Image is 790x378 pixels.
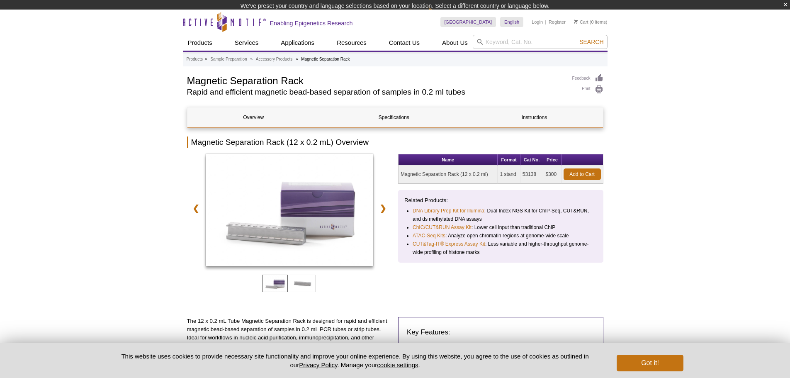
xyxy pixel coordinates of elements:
th: Price [543,154,561,166]
li: : Dual Index NGS Kit for ChIP-Seq, CUT&RUN, and ds methylated DNA assays [413,207,590,223]
a: ChIC/CUT&RUN Assay Kit [413,223,472,232]
h3: Key Features: [407,327,595,337]
p: The 12 x 0.2 mL Tube Magnetic Separation Rack is designed for rapid and efficient magnetic bead-b... [187,317,392,350]
a: Feedback [572,74,603,83]
a: Add to Cart [564,168,601,180]
img: Your Cart [574,20,578,24]
h1: Magnetic Separation Rack [187,74,564,86]
th: Name [399,154,498,166]
a: Sample Preparation [210,56,247,63]
a: Instructions [468,107,600,127]
span: Search [579,39,603,45]
button: Search [577,38,606,46]
a: Products [187,56,203,63]
p: Related Products: [404,196,597,205]
li: » [250,57,253,61]
li: : Less variable and higher-throughput genome-wide profiling of histone marks [413,240,590,256]
li: : Analyze open chromatin regions at genome-wide scale [413,232,590,240]
p: This website uses cookies to provide necessary site functionality and improve your online experie... [107,352,603,369]
th: Cat No. [520,154,544,166]
a: Privacy Policy [299,361,337,368]
a: Contact Us [384,35,425,51]
button: cookie settings [377,361,418,368]
button: Got it! [617,355,683,371]
a: Specifications [328,107,460,127]
li: » [296,57,298,61]
a: Overview [187,107,320,127]
h2: Rapid and efficient magnetic bead-based separation of samples in 0.2 ml tubes [187,88,564,96]
a: Magnetic Rack [206,154,374,268]
a: DNA Library Prep Kit for Illumina [413,207,484,215]
input: Keyword, Cat. No. [473,35,608,49]
a: About Us [437,35,473,51]
th: Format [498,154,520,166]
li: Magnetic Separation Rack [301,57,350,61]
li: : Lower cell input than traditional ChIP [413,223,590,232]
a: Products [183,35,217,51]
a: Print [572,85,603,94]
a: Login [532,19,543,25]
a: Accessory Products [256,56,292,63]
td: Magnetic Separation Rack (12 x 0.2 ml) [399,166,498,183]
a: ❮ [187,199,205,218]
h2: Magnetic Separation Rack (12 x 0.2 mL) Overview [187,137,603,148]
a: ❯ [374,199,392,218]
td: 1 stand [498,166,520,183]
li: | [545,17,547,27]
img: Change Here [428,6,450,26]
a: Register [549,19,566,25]
a: CUT&Tag-IT® Express Assay Kit [413,240,485,248]
a: Cart [574,19,588,25]
a: English [500,17,523,27]
a: Services [230,35,264,51]
li: » [205,57,207,61]
a: Applications [276,35,319,51]
a: Resources [332,35,372,51]
li: (0 items) [574,17,608,27]
a: [GEOGRAPHIC_DATA] [440,17,496,27]
td: $300 [543,166,561,183]
td: 53138 [520,166,544,183]
h2: Enabling Epigenetics Research [270,20,353,27]
img: Magnetic Rack [206,154,374,266]
a: ATAC-Seq Kits [413,232,445,240]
